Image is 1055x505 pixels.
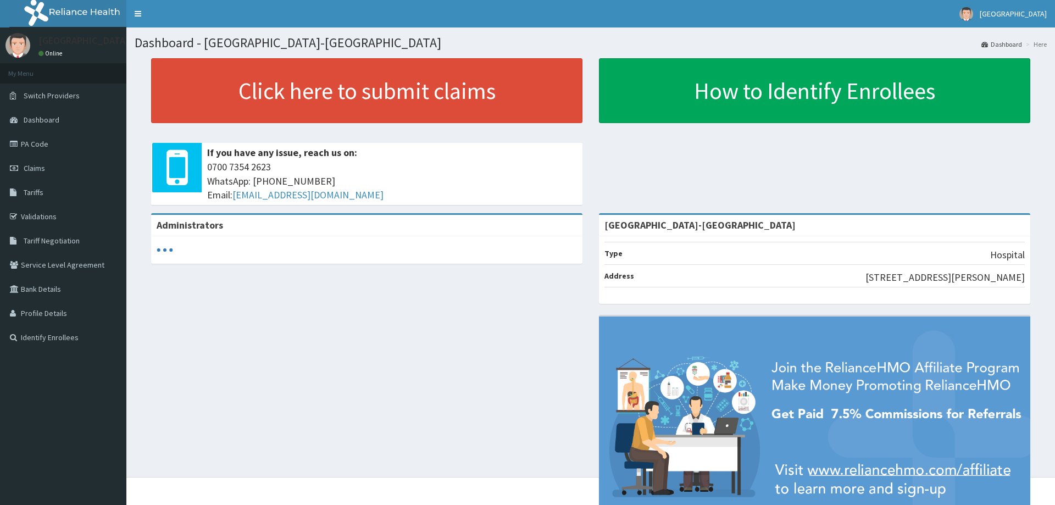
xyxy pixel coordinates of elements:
b: Address [604,271,634,281]
a: How to Identify Enrollees [599,58,1030,123]
b: If you have any issue, reach us on: [207,146,357,159]
img: User Image [5,33,30,58]
p: Hospital [990,248,1025,262]
span: Switch Providers [24,91,80,101]
span: Claims [24,163,45,173]
svg: audio-loading [157,242,173,258]
a: Dashboard [981,40,1022,49]
a: [EMAIL_ADDRESS][DOMAIN_NAME] [232,188,384,201]
span: Tariff Negotiation [24,236,80,246]
h1: Dashboard - [GEOGRAPHIC_DATA]-[GEOGRAPHIC_DATA] [135,36,1047,50]
a: Click here to submit claims [151,58,582,123]
span: [GEOGRAPHIC_DATA] [980,9,1047,19]
li: Here [1023,40,1047,49]
b: Type [604,248,623,258]
span: Tariffs [24,187,43,197]
b: Administrators [157,219,223,231]
img: User Image [959,7,973,21]
span: 0700 7354 2623 WhatsApp: [PHONE_NUMBER] Email: [207,160,577,202]
span: Dashboard [24,115,59,125]
strong: [GEOGRAPHIC_DATA]-[GEOGRAPHIC_DATA] [604,219,796,231]
p: [STREET_ADDRESS][PERSON_NAME] [865,270,1025,285]
a: Online [38,49,65,57]
p: [GEOGRAPHIC_DATA] [38,36,129,46]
